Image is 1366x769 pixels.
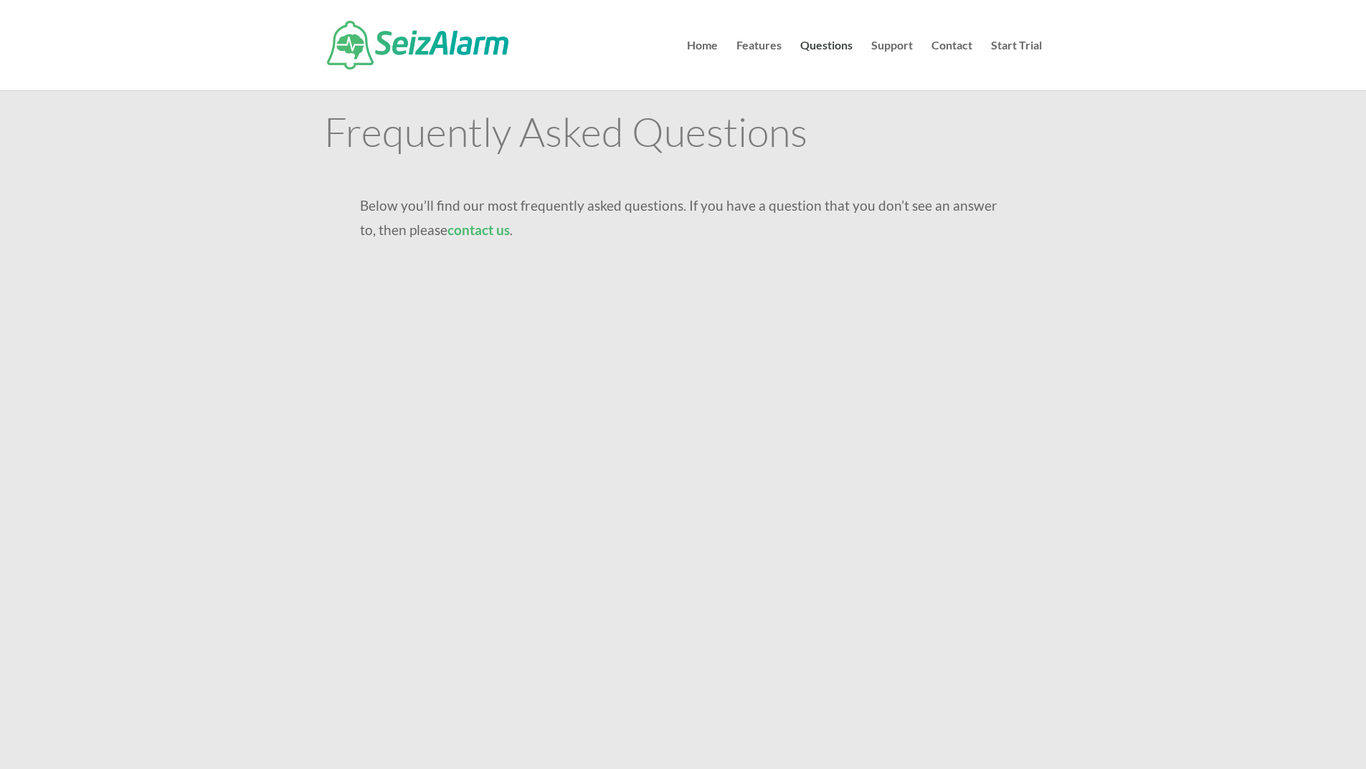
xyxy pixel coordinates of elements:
[800,40,853,90] a: Questions
[360,194,1006,242] p: Below you’ll find our most frequently asked questions. If you have a question that you don’t see ...
[687,40,718,90] a: Home
[931,40,972,90] a: Contact
[991,40,1042,90] a: Start Trial
[736,40,782,90] a: Features
[324,111,1042,158] h1: Frequently Asked Questions
[447,221,510,238] a: contact us
[871,40,913,90] a: Support
[327,21,508,70] img: SeizAlarm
